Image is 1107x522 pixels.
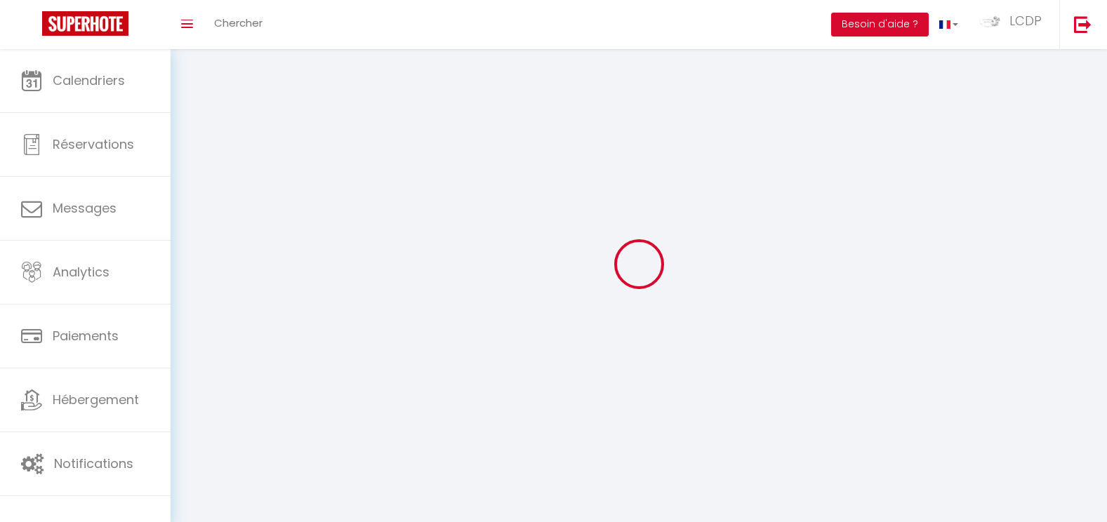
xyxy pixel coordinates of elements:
span: Analytics [53,263,110,281]
img: logout [1074,15,1092,33]
span: LCDP [1009,12,1042,29]
span: Messages [53,199,117,217]
img: ... [979,13,1000,29]
span: Hébergement [53,391,139,408]
span: Calendriers [53,72,125,89]
img: Super Booking [42,11,128,36]
span: Chercher [214,15,263,30]
span: Paiements [53,327,119,344]
span: Notifications [54,455,133,472]
span: Réservations [53,135,134,153]
button: Besoin d'aide ? [831,13,929,36]
button: Ouvrir le widget de chat LiveChat [11,6,53,48]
